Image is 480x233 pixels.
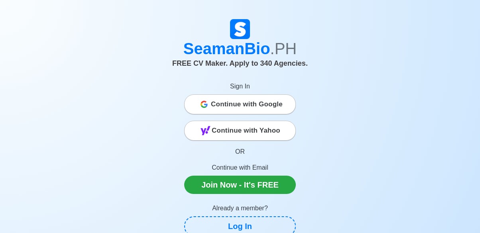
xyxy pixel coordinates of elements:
a: Join Now - It's FREE [184,176,296,194]
p: Continue with Email [184,163,296,172]
p: OR [184,147,296,157]
button: Continue with Google [184,94,296,114]
span: .PH [270,40,297,57]
p: Already a member? [184,204,296,213]
img: Logo [230,19,250,39]
h1: SeamanBio [19,39,461,58]
span: Continue with Yahoo [212,123,280,139]
span: FREE CV Maker. Apply to 340 Agencies. [172,59,308,67]
p: Sign In [184,82,296,91]
span: Continue with Google [211,96,283,112]
button: Continue with Yahoo [184,121,296,141]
